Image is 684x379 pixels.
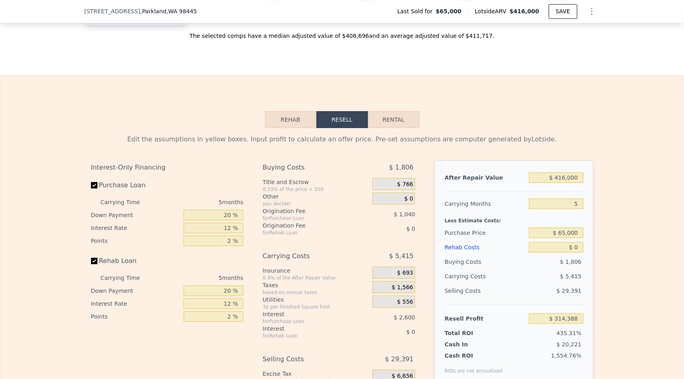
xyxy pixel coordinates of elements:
div: Carrying Time [101,271,153,284]
div: Excise Tax [262,370,369,378]
button: Rehab [265,111,316,128]
div: Title and Escrow [262,178,369,186]
div: Down Payment [91,284,181,297]
span: $ 29,391 [385,352,413,367]
input: Purchase Loan [91,182,97,188]
div: for Rehab Loan [262,333,352,339]
div: The selected comps have a median adjusted value of $408,696 and an average adjusted value of $411... [85,25,600,40]
span: $416,000 [510,8,539,14]
div: Interest Rate [91,222,181,234]
div: Interest Rate [91,297,181,310]
div: Interest [262,325,352,333]
div: Selling Costs [444,284,526,298]
span: Lotside ARV [475,7,509,15]
div: Taxes [262,281,369,289]
span: $ 1,806 [389,160,413,175]
div: for Purchase Loan [262,215,352,222]
div: Interest-Only Financing [91,160,244,175]
div: Points [91,310,181,323]
div: ROIs are not annualized [444,360,502,374]
div: Other [262,193,369,201]
div: Buying Costs [444,255,526,269]
span: $ 0 [404,195,413,203]
span: 1,554.76% [551,352,582,359]
div: 3¢ per Finished Square Foot [262,304,369,310]
div: 5 months [156,196,244,209]
div: Origination Fee [262,222,352,230]
div: you decide! [262,201,369,207]
div: Interest [262,310,352,318]
span: [STREET_ADDRESS] [85,7,141,15]
div: based on annual taxes [262,289,369,296]
span: $ 0 [406,226,415,232]
div: Buying Costs [262,160,352,175]
div: Origination Fee [262,207,352,215]
span: $ 29,391 [556,288,581,294]
span: $65,000 [436,7,462,15]
div: Less Estimate Costs: [444,211,583,226]
div: Carrying Costs [444,269,495,284]
div: After Repair Value [444,170,526,185]
label: Purchase Loan [91,178,181,193]
div: Carrying Months [444,197,526,211]
div: Total ROI [444,329,495,337]
div: Rehab Costs [444,240,526,255]
div: Cash ROI [444,352,502,360]
div: for Rehab Loan [262,230,352,236]
span: , WA 98445 [166,8,197,14]
div: Down Payment [91,209,181,222]
button: Resell [316,111,368,128]
span: $ 766 [397,181,413,188]
button: SAVE [549,4,577,19]
span: $ 5,415 [560,273,581,280]
span: Last Sold for [397,7,436,15]
div: 0.4% of the After Repair Value [262,275,369,281]
span: $ 556 [397,298,413,306]
label: Rehab Loan [91,254,181,268]
div: Insurance [262,267,369,275]
span: $ 1,040 [394,211,415,217]
input: Rehab Loan [91,258,97,264]
span: $ 2,600 [394,314,415,321]
div: Resell Profit [444,311,526,326]
div: Selling Costs [262,352,352,367]
span: $ 693 [397,269,413,277]
div: Points [91,234,181,247]
div: Edit the assumptions in yellow boxes. Input profit to calculate an offer price. Pre-set assumptio... [91,135,593,144]
button: Show Options [584,3,600,19]
span: $ 5,415 [389,249,413,263]
div: Purchase Price [444,226,526,240]
span: $ 0 [406,329,415,335]
div: 0.33% of the price + 550 [262,186,369,193]
div: Utilities [262,296,369,304]
div: Carrying Time [101,196,153,209]
button: Rental [368,111,419,128]
div: Carrying Costs [262,249,352,263]
div: for Purchase Loan [262,318,352,325]
div: Cash In [444,340,495,348]
span: 435.31% [556,330,581,336]
span: $ 1,566 [392,284,413,291]
span: $ 1,806 [560,259,581,265]
div: 5 months [156,271,244,284]
span: $ 20,221 [556,341,581,348]
span: , Parkland [140,7,197,15]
